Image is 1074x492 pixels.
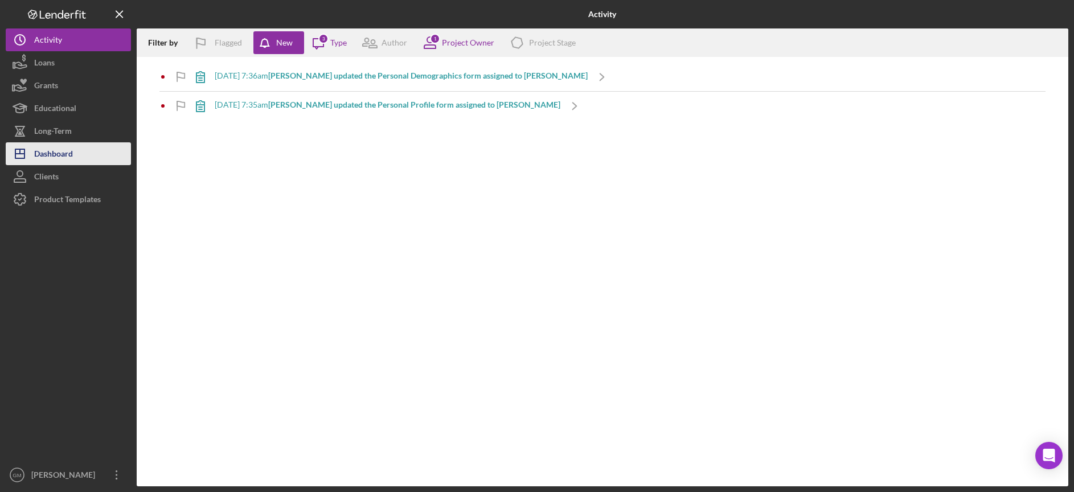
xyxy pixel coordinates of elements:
[34,120,72,145] div: Long-Term
[529,38,576,47] div: Project Stage
[215,71,588,80] div: [DATE] 7:36am
[34,74,58,100] div: Grants
[34,51,55,77] div: Loans
[186,63,616,91] a: [DATE] 7:36am[PERSON_NAME] updated the Personal Demographics form assigned to [PERSON_NAME]
[318,34,329,44] div: 3
[215,31,242,54] div: Flagged
[330,38,347,47] div: Type
[186,31,253,54] button: Flagged
[6,464,131,486] button: GM[PERSON_NAME]
[34,28,62,54] div: Activity
[34,165,59,191] div: Clients
[6,51,131,74] button: Loans
[34,188,101,214] div: Product Templates
[588,10,616,19] b: Activity
[430,34,440,44] div: 1
[34,142,73,168] div: Dashboard
[148,38,186,47] div: Filter by
[276,31,293,54] div: New
[28,464,103,489] div: [PERSON_NAME]
[6,97,131,120] button: Educational
[6,120,131,142] button: Long-Term
[6,142,131,165] button: Dashboard
[442,38,494,47] div: Project Owner
[1035,442,1063,469] div: Open Intercom Messenger
[215,100,560,109] div: [DATE] 7:35am
[6,165,131,188] button: Clients
[6,188,131,211] button: Product Templates
[6,28,131,51] button: Activity
[268,100,560,109] b: [PERSON_NAME] updated the Personal Profile form assigned to [PERSON_NAME]
[34,97,76,122] div: Educational
[382,38,407,47] div: Author
[268,71,588,80] b: [PERSON_NAME] updated the Personal Demographics form assigned to [PERSON_NAME]
[13,472,21,478] text: GM
[186,92,589,120] a: [DATE] 7:35am[PERSON_NAME] updated the Personal Profile form assigned to [PERSON_NAME]
[6,74,131,97] button: Grants
[253,31,304,54] button: New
